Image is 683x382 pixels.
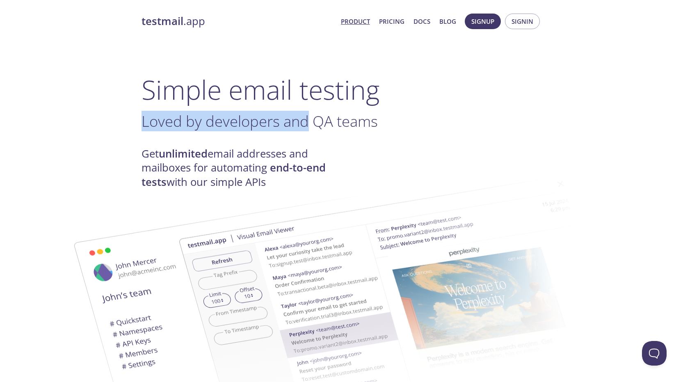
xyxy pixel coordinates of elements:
[413,16,430,27] a: Docs
[439,16,456,27] a: Blog
[142,14,183,28] strong: testmail
[142,111,378,131] span: Loved by developers and QA teams
[512,16,533,27] span: Signin
[505,14,540,29] button: Signin
[142,14,334,28] a: testmail.app
[341,16,370,27] a: Product
[142,160,326,189] strong: end-to-end tests
[642,341,667,366] iframe: Help Scout Beacon - Open
[465,14,501,29] button: Signup
[142,74,542,105] h1: Simple email testing
[159,146,208,161] strong: unlimited
[142,147,342,189] h4: Get email addresses and mailboxes for automating with our simple APIs
[379,16,404,27] a: Pricing
[471,16,494,27] span: Signup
